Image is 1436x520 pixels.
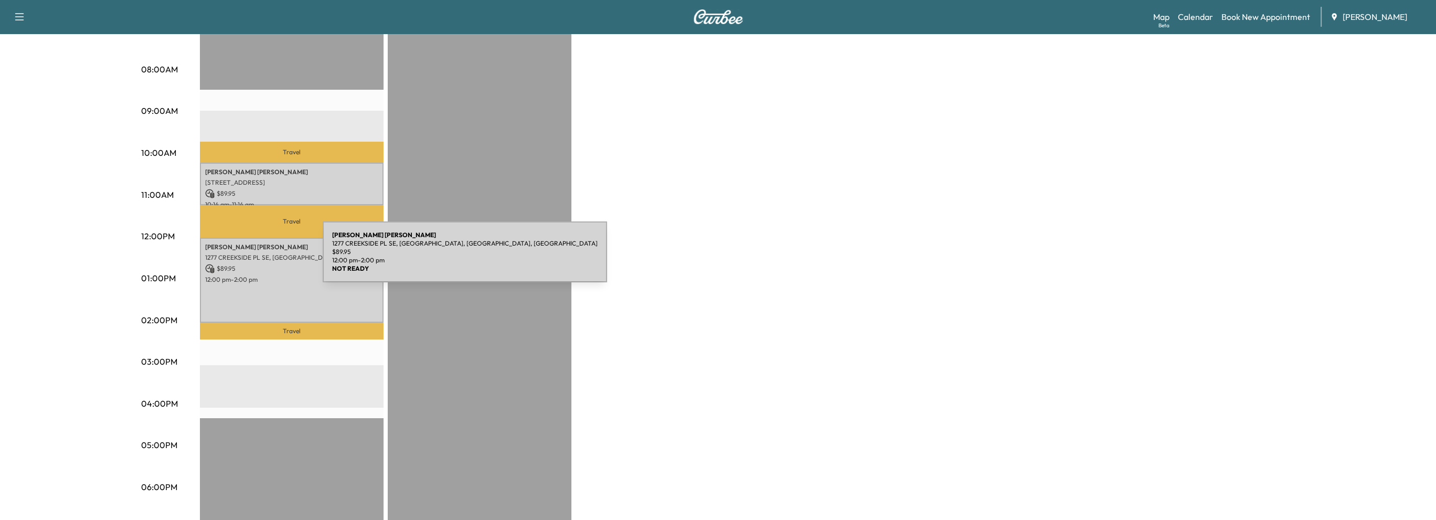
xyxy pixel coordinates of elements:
b: [PERSON_NAME] [PERSON_NAME] [332,231,436,239]
p: [PERSON_NAME] [PERSON_NAME] [205,243,378,251]
p: 01:00PM [141,272,176,284]
p: Travel [200,323,384,339]
p: $ 89.95 [205,264,378,273]
p: 1277 CREEKSIDE PL SE, [GEOGRAPHIC_DATA], [GEOGRAPHIC_DATA], [GEOGRAPHIC_DATA] [332,239,598,248]
p: 10:00AM [141,146,176,159]
p: Travel [200,142,384,163]
p: Travel [200,205,384,238]
p: 03:00PM [141,355,177,368]
p: 02:00PM [141,314,177,326]
p: $ 89.95 [205,189,378,198]
a: Book New Appointment [1221,10,1310,23]
p: 12:00 pm - 2:00 pm [205,275,378,284]
span: [PERSON_NAME] [1343,10,1407,23]
a: Calendar [1178,10,1213,23]
p: 12:00PM [141,230,175,242]
img: Curbee Logo [693,9,743,24]
p: $ 89.95 [332,248,598,256]
p: 1277 CREEKSIDE PL SE, [GEOGRAPHIC_DATA], [GEOGRAPHIC_DATA], [GEOGRAPHIC_DATA] [205,253,378,262]
p: 12:00 pm - 2:00 pm [332,256,598,264]
p: 04:00PM [141,397,178,410]
p: 09:00AM [141,104,178,117]
p: 08:00AM [141,63,178,76]
p: [PERSON_NAME] [PERSON_NAME] [205,168,378,176]
b: NOT READY [332,264,369,272]
div: Beta [1158,22,1169,29]
p: 11:00AM [141,188,174,201]
a: MapBeta [1153,10,1169,23]
p: 06:00PM [141,481,177,493]
p: [STREET_ADDRESS] [205,178,378,187]
p: 05:00PM [141,439,177,451]
p: 10:14 am - 11:14 am [205,200,378,209]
